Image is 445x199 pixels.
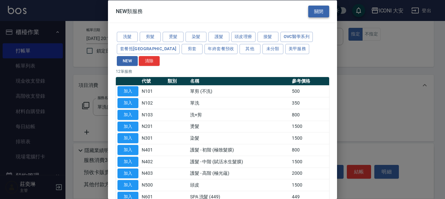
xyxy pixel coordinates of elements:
td: 800 [290,144,329,156]
td: 1500 [290,121,329,132]
td: N201 [140,121,166,132]
td: 單剪 (不洗) [188,85,290,97]
td: 護髮 - 高階 (極光蘊) [188,168,290,179]
td: N102 [140,97,166,109]
button: ovc醫學系列 [280,32,313,42]
button: 加入 [117,86,138,96]
button: 加入 [117,168,138,178]
td: N301 [140,132,166,144]
td: 2000 [290,168,329,179]
td: 洗+剪 [188,109,290,121]
button: 加入 [117,133,138,143]
button: NEW [117,56,138,66]
button: 加入 [117,145,138,155]
td: 800 [290,109,329,121]
th: 名稱 [188,77,290,86]
td: 1500 [290,179,329,191]
button: 清除 [139,56,160,66]
span: NEW類服務 [116,8,143,14]
button: 加入 [117,180,138,190]
p: 12 筆服務 [116,69,329,74]
td: 頭皮 [188,179,290,191]
td: N401 [140,144,166,156]
th: 類別 [166,77,188,86]
td: N403 [140,168,166,179]
button: 加入 [117,121,138,131]
button: 染髮 [186,32,206,42]
button: 剪套 [182,44,203,54]
button: 未分類 [262,44,283,54]
button: 加入 [117,156,138,167]
td: N402 [140,156,166,168]
button: 美甲服務 [285,44,310,54]
button: 燙髮 [163,32,184,42]
button: 護髮 [208,32,229,42]
td: 1500 [290,132,329,144]
button: 年終套餐預收 [205,44,237,54]
button: 加入 [117,109,138,120]
td: 350 [290,97,329,109]
td: 護髮 - 中階 (賦活水生髮膜) [188,156,290,168]
td: 1500 [290,156,329,168]
button: 套餐抵[GEOGRAPHIC_DATA] [117,44,180,54]
td: 500 [290,85,329,97]
td: N101 [140,85,166,97]
button: 加入 [117,98,138,108]
button: 其他 [240,44,260,54]
button: 洗髮 [117,32,138,42]
td: 染髮 [188,132,290,144]
td: N500 [140,179,166,191]
th: 代號 [140,77,166,86]
td: 單洗 [188,97,290,109]
th: 參考價格 [290,77,329,86]
td: N103 [140,109,166,121]
button: 剪髮 [140,32,161,42]
td: 護髮 - 初階 (極致髮膜) [188,144,290,156]
button: 頭皮理療 [231,32,256,42]
button: 關閉 [308,5,329,17]
button: 接髮 [258,32,278,42]
td: 燙髮 [188,121,290,132]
